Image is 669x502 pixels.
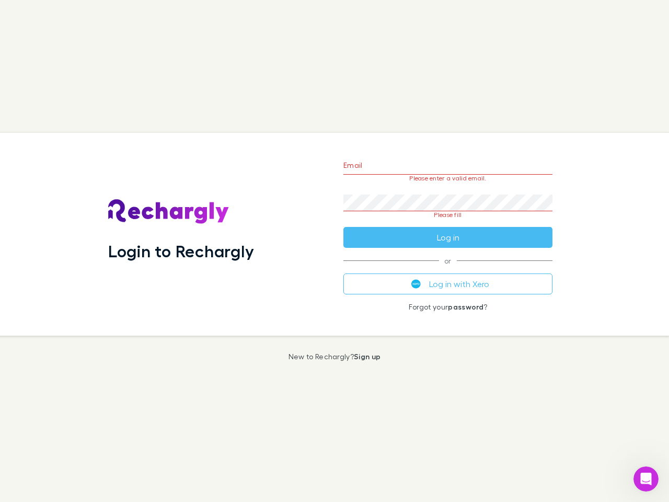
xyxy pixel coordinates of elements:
[343,273,552,294] button: Log in with Xero
[343,175,552,182] p: Please enter a valid email.
[411,279,421,289] img: Xero's logo
[343,211,552,219] p: Please fill
[343,303,552,311] p: Forgot your ?
[289,352,381,361] p: New to Rechargly?
[448,302,483,311] a: password
[354,352,380,361] a: Sign up
[633,466,659,492] iframe: Intercom live chat
[343,260,552,261] span: or
[108,199,229,224] img: Rechargly's Logo
[343,227,552,248] button: Log in
[108,241,254,261] h1: Login to Rechargly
